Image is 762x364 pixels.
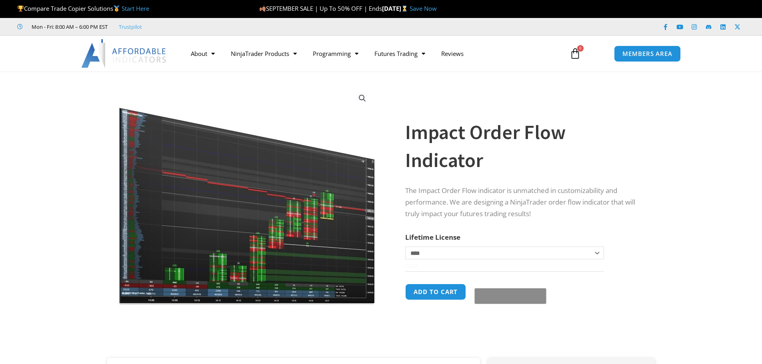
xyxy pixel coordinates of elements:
[81,39,167,68] img: LogoAI | Affordable Indicators – NinjaTrader
[405,284,466,300] button: Add to cart
[382,4,410,12] strong: [DATE]
[114,6,120,12] img: 🥇
[433,44,472,63] a: Reviews
[119,22,142,32] a: Trustpilot
[30,22,108,32] span: Mon - Fri: 8:00 AM – 6:00 PM EST
[558,42,593,65] a: 0
[118,85,376,306] img: OrderFlow 2
[223,44,305,63] a: NinjaTrader Products
[183,44,560,63] nav: Menu
[622,51,672,57] span: MEMBERS AREA
[366,44,433,63] a: Futures Trading
[305,44,366,63] a: Programming
[402,6,408,12] img: ⌛
[260,6,266,12] img: 🍂
[405,118,639,174] h1: Impact Order Flow Indicator
[474,288,546,304] button: Buy with GPay
[410,4,437,12] a: Save Now
[259,4,382,12] span: SEPTEMBER SALE | Up To 50% OFF | Ends
[405,233,460,242] label: Lifetime License
[405,185,639,220] p: The Impact Order Flow indicator is unmatched in customizability and performance. We are designing...
[405,263,418,269] a: Clear options
[122,4,149,12] a: Start Here
[614,46,681,62] a: MEMBERS AREA
[355,91,370,105] a: View full-screen image gallery
[577,45,584,52] span: 0
[18,6,24,12] img: 🏆
[17,4,149,12] span: Compare Trade Copier Solutions
[473,282,545,283] iframe: Secure payment input frame
[183,44,223,63] a: About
